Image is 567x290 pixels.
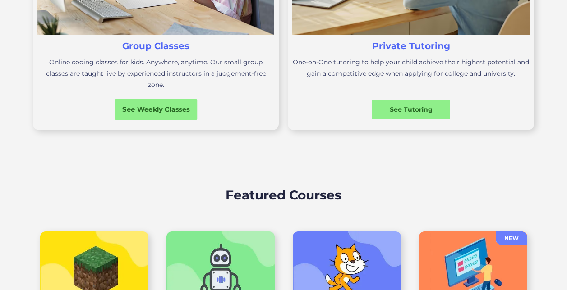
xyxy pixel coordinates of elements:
[226,186,341,204] h2: Featured Courses
[292,57,530,79] p: One-on-One tutoring to help your child achieve their highest potential and gain a competitive edg...
[37,57,275,91] p: Online coding classes for kids. Anywhere, anytime. Our small group classes are taught live by exp...
[122,40,189,52] h3: Group Classes
[115,99,197,120] a: See Weekly Classes
[372,105,450,114] div: See Tutoring
[115,104,197,114] div: See Weekly Classes
[372,40,450,52] h3: Private Tutoring
[496,234,527,243] div: NEW
[372,100,450,119] a: See Tutoring
[496,231,527,245] a: NEW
